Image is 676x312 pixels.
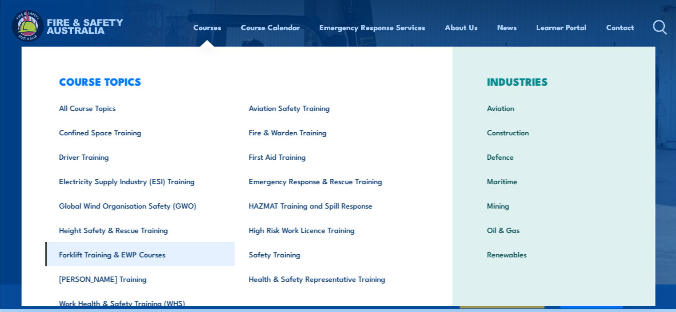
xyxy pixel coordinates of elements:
a: Electricity Supply Industry (ESI) Training [45,169,235,193]
a: Confined Space Training [45,120,235,144]
a: First Aid Training [235,144,424,169]
a: News [497,16,517,39]
a: Safety Training [235,242,424,266]
a: Emergency Response & Rescue Training [235,169,424,193]
a: [PERSON_NAME] Training [45,266,235,291]
a: Maritime [473,169,634,193]
a: Driver Training [45,144,235,169]
a: Fire & Warden Training [235,120,424,144]
a: Aviation [473,95,634,120]
a: HAZMAT Training and Spill Response [235,193,424,217]
a: About Us [445,16,478,39]
a: Global Wind Organisation Safety (GWO) [45,193,235,217]
a: Oil & Gas [473,217,634,242]
a: High Risk Work Licence Training [235,217,424,242]
a: Construction [473,120,634,144]
a: Forklift Training & EWP Courses [45,242,235,266]
a: Renewables [473,242,634,266]
a: Course Calendar [241,16,300,39]
a: Height Safety & Rescue Training [45,217,235,242]
h3: INDUSTRIES [473,75,634,87]
a: All Course Topics [45,95,235,120]
a: Defence [473,144,634,169]
a: Mining [473,193,634,217]
a: Contact [606,16,634,39]
a: Health & Safety Representative Training [235,266,424,291]
h3: COURSE TOPICS [45,75,424,87]
a: Learner Portal [536,16,587,39]
a: Emergency Response Services [320,16,425,39]
a: Aviation Safety Training [235,95,424,120]
a: Courses [193,16,221,39]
